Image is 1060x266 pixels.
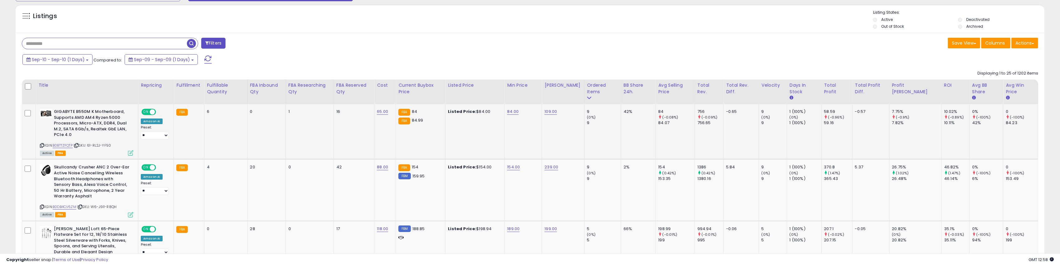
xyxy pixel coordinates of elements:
[141,243,169,257] div: Preset:
[972,164,1003,170] div: 0%
[288,109,329,114] div: 1
[896,115,910,120] small: (-0.9%)
[1006,226,1038,232] div: 0
[448,164,500,170] div: $154.00
[873,10,1044,16] p: Listing States:
[398,109,410,116] small: FBA
[142,109,150,115] span: ON
[176,226,188,233] small: FBA
[726,109,754,114] div: -0.65
[544,226,557,232] a: 199.00
[93,57,122,63] span: Compared to:
[697,109,723,114] div: 756
[134,56,190,63] span: Sep-09 - Sep-09 (1 Days)
[336,82,372,95] div: FBA Reserved Qty
[40,109,52,118] img: 411a2DoAy+L._SL40_.jpg
[1010,115,1024,120] small: (-100%)
[1006,109,1038,114] div: 0
[762,232,770,237] small: (0%)
[398,118,410,124] small: FBA
[892,232,901,237] small: (0%)
[697,82,721,95] div: Total Rev.
[855,226,885,232] div: -0.05
[658,164,695,170] div: 154
[250,164,281,170] div: 20
[972,120,1003,126] div: 42%
[944,226,969,232] div: 35.1%
[141,82,171,89] div: Repricing
[824,120,852,126] div: 59.16
[1006,237,1038,243] div: 199
[22,54,93,65] button: Sep-10 - Sep-10 (1 Days)
[972,109,1003,114] div: 0%
[892,237,941,243] div: 20.82%
[824,176,852,181] div: 365.43
[658,82,692,95] div: Avg Selling Price
[141,181,169,195] div: Preset:
[948,115,964,120] small: (-0.89%)
[972,226,1003,232] div: 0%
[155,109,165,115] span: OFF
[1010,171,1024,176] small: (-100%)
[398,164,410,171] small: FBA
[587,226,621,232] div: 5
[40,164,52,177] img: 41Vy24+UhmL._SL40_.jpg
[377,109,388,115] a: 65.00
[398,225,411,232] small: FBM
[948,232,964,237] small: (-0.03%)
[587,82,618,95] div: Ordered Items
[790,237,821,243] div: 1 (100%)
[448,109,500,114] div: $84.00
[176,82,202,89] div: Fulfillment
[288,226,329,232] div: 0
[412,109,417,114] span: 84
[1011,38,1038,48] button: Actions
[726,82,756,95] div: Total Rev. Diff.
[507,164,520,170] a: 154.00
[377,226,388,232] a: 118.00
[948,38,980,48] button: Save View
[790,226,821,232] div: 1 (100%)
[790,232,798,237] small: (0%)
[624,164,651,170] div: 2%
[33,12,57,21] h5: Listings
[412,164,418,170] span: 154
[944,237,969,243] div: 35.11%
[697,120,723,126] div: 756.65
[141,125,169,139] div: Preset:
[762,82,784,89] div: Velocity
[855,109,885,114] div: -0.57
[1006,176,1038,181] div: 153.49
[882,17,893,22] label: Active
[176,164,188,171] small: FBA
[976,115,991,120] small: (-100%)
[726,226,754,232] div: -0.06
[250,82,283,95] div: FBA inbound Qty
[507,109,519,115] a: 84.00
[141,118,163,124] div: Amazon AI
[976,232,991,237] small: (-100%)
[985,40,1005,46] span: Columns
[828,115,844,120] small: (-0.96%)
[658,109,695,114] div: 84
[701,115,717,120] small: (-0.09%)
[398,82,443,95] div: Current Buybox Price
[448,109,476,114] b: Listed Price:
[658,237,695,243] div: 199
[972,237,1003,243] div: 94%
[38,82,135,89] div: Title
[658,226,695,232] div: 198.99
[1006,95,1010,101] small: Avg Win Price.
[176,109,188,116] small: FBA
[944,120,969,126] div: 10.11%
[155,165,165,170] span: OFF
[790,109,821,114] div: 1 (100%)
[142,165,150,170] span: ON
[55,151,66,156] span: FBA
[790,115,798,120] small: (0%)
[701,171,715,176] small: (0.42%)
[790,120,821,126] div: 1 (100%)
[201,38,226,49] button: Filters
[587,109,621,114] div: 9
[892,226,941,232] div: 20.82%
